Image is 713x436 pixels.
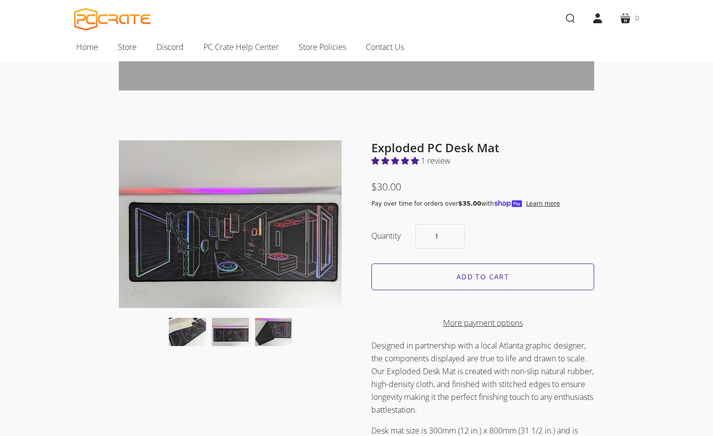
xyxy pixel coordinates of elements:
span: Store Policies [299,41,346,53]
span: 5.00 stars [371,155,421,166]
span: $30.00 [371,180,401,193]
h2: Exploded PC Desk Mat [371,140,594,155]
span: 0 [635,13,639,23]
a: Contact Us [356,37,414,57]
span: Contact Us [366,41,404,53]
a: Home [66,37,108,57]
span: Home [76,41,98,53]
a: More payment options [371,316,594,329]
label: Quantity [371,229,401,242]
input: Add to cart [371,263,594,290]
button: Image of folded desk mat thumbnail [255,318,292,346]
span: Discord [156,41,184,53]
button: Desk mat with exploded PC art thumbnail [212,318,249,346]
a: PC Crate Help Center [194,37,289,57]
nav: Main navigation [59,37,654,61]
span: PC Crate Help Center [204,41,279,53]
a: PC CRATE [74,8,151,31]
p: Designed in partnership with a local Atlanta graphic designer, the components displayed are true ... [371,339,594,416]
span: 1 review [421,155,451,166]
img: Desk mat with exploded PC art [119,140,342,308]
button: Desk mat on desk with keyboard, monitor, and mouse. thumbnail [169,318,206,346]
span: Store [118,41,137,53]
a: Discord [147,37,194,57]
a: Store Policies [289,37,356,57]
a: Store [108,37,147,57]
a: 0 [611,4,647,32]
